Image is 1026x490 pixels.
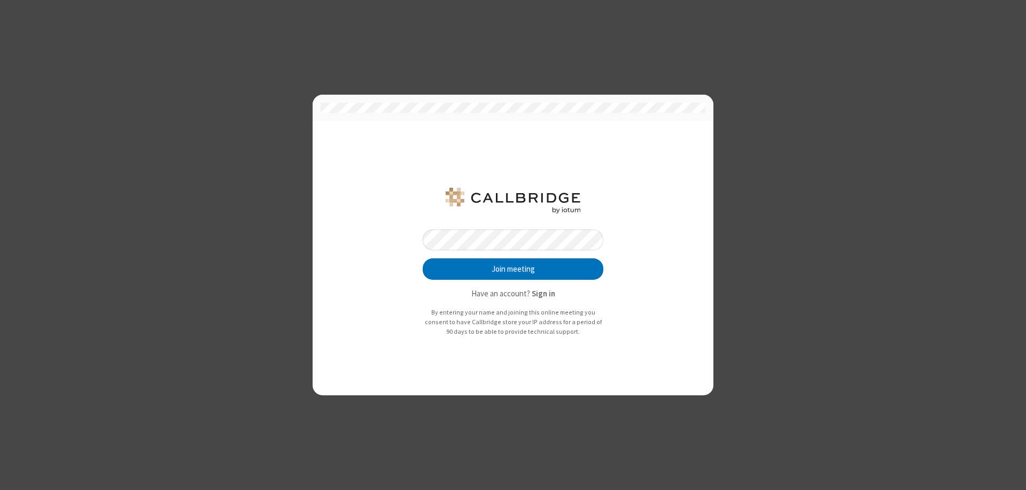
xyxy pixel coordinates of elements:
button: Sign in [532,288,555,300]
p: Have an account? [423,288,603,300]
button: Join meeting [423,258,603,280]
p: By entering your name and joining this online meeting you consent to have Callbridge store your I... [423,308,603,336]
img: QA Selenium DO NOT DELETE OR CHANGE [444,188,582,213]
strong: Sign in [532,288,555,298]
